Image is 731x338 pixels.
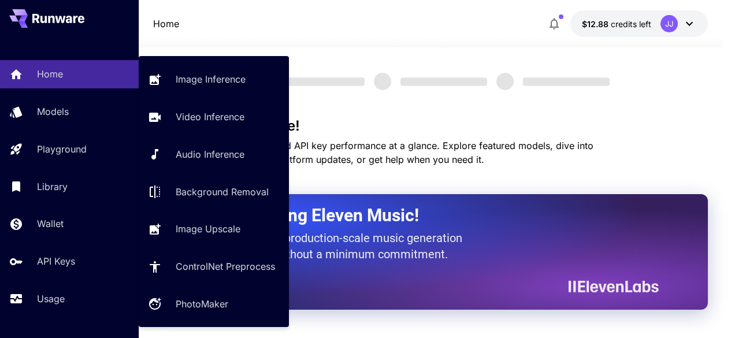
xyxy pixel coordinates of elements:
button: $12.88333 [570,10,708,37]
div: $12.88333 [582,18,651,30]
a: ControlNet Preprocess [139,252,289,281]
h2: Now Supporting Eleven Music! [182,205,650,226]
p: Image Upscale [176,222,240,236]
span: $12.88 [582,19,611,29]
span: credits left [611,19,651,29]
p: PhotoMaker [176,297,228,311]
a: Image Inference [139,65,289,94]
span: Check out your usage stats and API key performance at a glance. Explore featured models, dive int... [153,140,593,165]
a: Video Inference [139,103,289,131]
p: Background Removal [176,185,269,199]
p: Audio Inference [176,147,244,161]
p: The only way to get production-scale music generation from Eleven Labs without a minimum commitment. [182,230,471,262]
a: PhotoMaker [139,290,289,318]
nav: breadcrumb [153,17,179,31]
p: Playground [37,142,87,156]
p: Library [37,180,68,194]
h3: Welcome to Runware! [153,118,708,134]
div: JJ [661,15,678,32]
p: ControlNet Preprocess [176,259,275,273]
a: Audio Inference [139,140,289,169]
p: Wallet [37,217,64,231]
p: Image Inference [176,72,246,86]
p: API Keys [37,254,75,268]
p: Home [37,67,63,81]
a: Background Removal [139,177,289,206]
p: Video Inference [176,110,244,124]
p: Models [37,105,69,118]
p: Home [153,17,179,31]
a: Image Upscale [139,215,289,243]
p: Usage [37,292,65,306]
